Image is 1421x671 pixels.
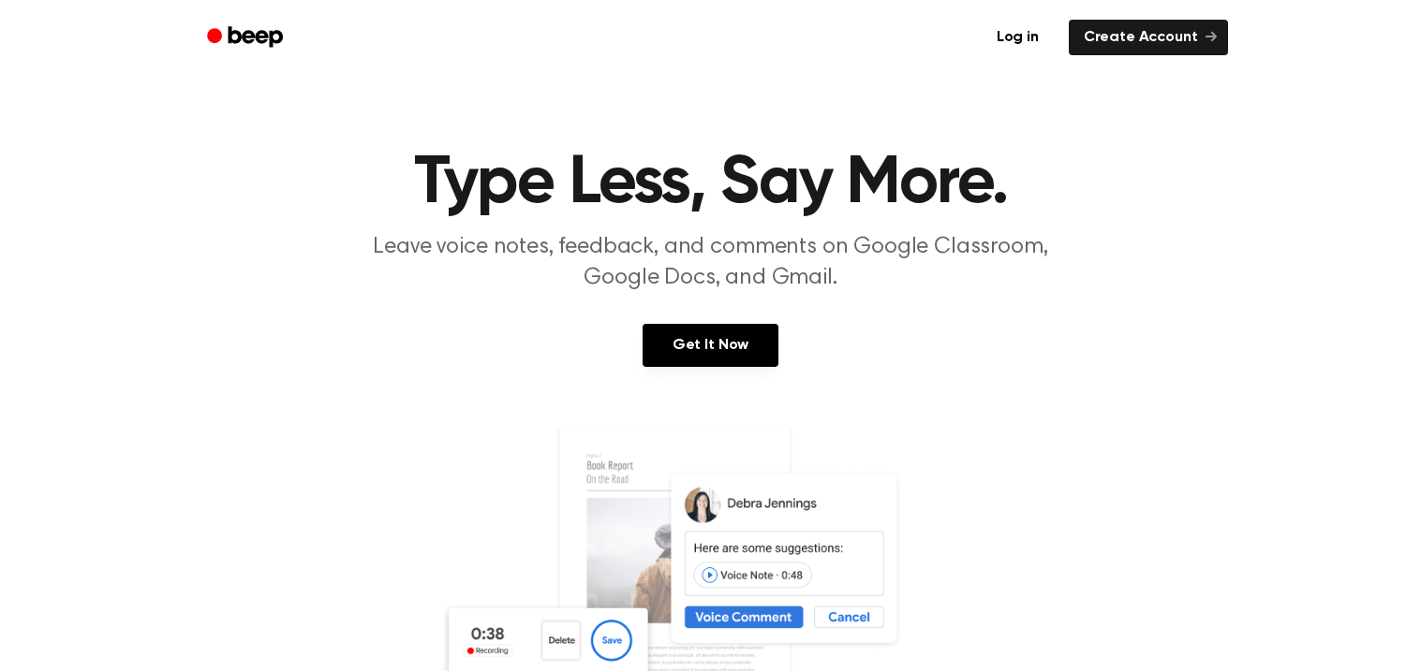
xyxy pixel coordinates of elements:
[231,150,1191,217] h1: Type Less, Say More.
[1069,20,1228,55] a: Create Account
[978,16,1058,59] a: Log in
[643,324,778,367] a: Get It Now
[194,20,300,56] a: Beep
[351,232,1071,294] p: Leave voice notes, feedback, and comments on Google Classroom, Google Docs, and Gmail.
